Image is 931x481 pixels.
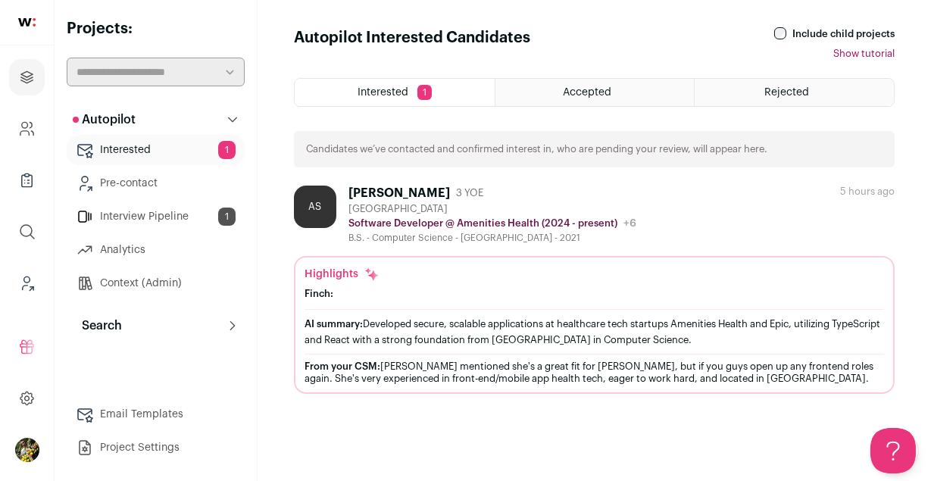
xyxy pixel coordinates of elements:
label: Include child projects [792,28,895,40]
p: Candidates we’ve contacted and confirmed interest in, who are pending your review, will appear here. [306,143,767,155]
div: [PERSON_NAME] mentioned she's a great fit for [PERSON_NAME], but if you guys open up any frontend... [305,361,884,385]
button: Show tutorial [833,48,895,60]
h1: Autopilot Interested Candidates [294,27,530,60]
span: Accepted [563,87,611,98]
div: Highlights [305,267,380,282]
a: Rejected [695,79,894,106]
a: Email Templates [67,399,245,429]
span: +6 [623,218,636,229]
iframe: Help Scout Beacon - Open [870,428,916,473]
div: [PERSON_NAME] [348,186,450,201]
button: Autopilot [67,105,245,135]
div: Developed secure, scalable applications at healthcare tech startups Amenities Health and Epic, ut... [305,316,884,348]
a: Context (Admin) [67,268,245,298]
div: B.S. - Computer Science - [GEOGRAPHIC_DATA] - 2021 [348,232,636,244]
span: 3 YOE [456,187,483,199]
div: AS [294,186,336,228]
span: AI summary: [305,319,363,329]
img: wellfound-shorthand-0d5821cbd27db2630d0214b213865d53afaa358527fdda9d0ea32b1df1b89c2c.svg [18,18,36,27]
a: Accepted [495,79,695,106]
img: 6689865-medium_jpg [15,438,39,462]
div: Finch: [305,288,333,300]
p: Search [73,317,122,335]
a: Analytics [67,235,245,265]
span: 1 [417,85,432,100]
span: 1 [218,208,236,226]
div: [GEOGRAPHIC_DATA] [348,203,636,215]
a: Pre-contact [67,168,245,198]
span: 1 [218,141,236,159]
h2: Projects: [67,18,245,39]
p: Software Developer @ Amenities Health (2024 - present) [348,217,617,230]
a: Company Lists [9,162,45,198]
button: Search [67,311,245,341]
span: Interested [358,87,408,98]
a: AS [PERSON_NAME] 3 YOE [GEOGRAPHIC_DATA] Software Developer @ Amenities Health (2024 - present) +... [294,186,895,394]
a: Projects [9,59,45,95]
p: Autopilot [73,111,136,129]
a: Interview Pipeline1 [67,201,245,232]
span: Rejected [764,87,809,98]
span: From your CSM: [305,361,380,371]
a: Project Settings [67,433,245,463]
a: Leads (Backoffice) [9,265,45,301]
button: Open dropdown [15,438,39,462]
a: Interested1 [67,135,245,165]
div: 5 hours ago [840,186,895,198]
a: Company and ATS Settings [9,111,45,147]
